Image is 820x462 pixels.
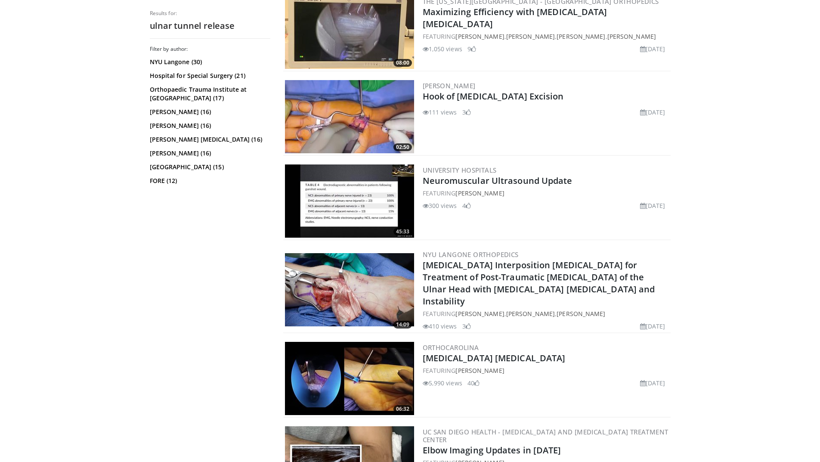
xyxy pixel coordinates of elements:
a: Orthopaedic Trauma Institute at [GEOGRAPHIC_DATA] (17) [150,85,268,102]
a: 06:32 [285,342,414,415]
a: [PERSON_NAME] (16) [150,108,268,116]
li: 3 [462,322,471,331]
a: [PERSON_NAME] [557,310,605,318]
span: 06:32 [393,405,412,413]
a: [PERSON_NAME] [423,81,476,90]
a: [PERSON_NAME] [455,189,504,197]
li: 40 [467,378,480,388]
a: [PERSON_NAME] (16) [150,149,268,158]
li: [DATE] [640,378,665,388]
a: [PERSON_NAME] [MEDICAL_DATA] (16) [150,135,268,144]
div: FEATURING [423,189,669,198]
li: 1,050 views [423,44,462,53]
h3: Filter by author: [150,46,270,53]
a: Hook of [MEDICAL_DATA] Excision [423,90,564,102]
a: Hospital for Special Surgery (21) [150,71,268,80]
h2: ulnar tunnel release [150,20,270,31]
img: 504ea349-6fdd-41da-bdf0-28f393790549.300x170_q85_crop-smart_upscale.jpg [285,342,414,415]
span: 02:50 [393,143,412,151]
a: [PERSON_NAME] [455,310,504,318]
div: FEATURING , , , [423,32,669,41]
li: 111 views [423,108,457,117]
li: 9 [467,44,476,53]
a: [MEDICAL_DATA] Interposition [MEDICAL_DATA] for Treatment of Post-Traumatic [MEDICAL_DATA] of the... [423,259,655,307]
a: [GEOGRAPHIC_DATA] (15) [150,163,268,171]
li: 410 views [423,322,457,331]
a: [PERSON_NAME] (16) [150,121,268,130]
a: [PERSON_NAME] [455,366,504,375]
a: University Hospitals [423,166,497,174]
img: 83137ded-57a5-440b-bb25-7a27c02f6868.300x170_q85_crop-smart_upscale.jpg [285,164,414,238]
img: ff1c732a-582f-40f1-bcab-0fc8cd0f3a6f.300x170_q85_crop-smart_upscale.jpg [285,80,414,153]
a: NYU Langone (30) [150,58,268,66]
a: 14:09 [285,253,414,326]
a: Maximizing Efficiency with [MEDICAL_DATA] [MEDICAL_DATA] [423,6,607,30]
li: 300 views [423,201,457,210]
div: FEATURING , , [423,309,669,318]
a: [PERSON_NAME] [455,32,504,40]
img: 93331b59-fbb9-4c57-9701-730327dcd1cb.jpg.300x170_q85_crop-smart_upscale.jpg [285,253,414,326]
a: Neuromuscular Ultrasound Update [423,175,572,186]
a: [MEDICAL_DATA] [MEDICAL_DATA] [423,352,566,364]
a: NYU Langone Orthopedics [423,250,519,259]
a: UC San Diego Health - [MEDICAL_DATA] and [MEDICAL_DATA] Treatment Center [423,428,668,444]
li: [DATE] [640,108,665,117]
li: [DATE] [640,201,665,210]
li: 3 [462,108,471,117]
li: 4 [462,201,471,210]
a: 02:50 [285,80,414,153]
li: [DATE] [640,44,665,53]
a: [PERSON_NAME] [607,32,656,40]
a: OrthoCarolina [423,343,479,352]
div: FEATURING [423,366,669,375]
span: 08:00 [393,59,412,67]
li: 5,990 views [423,378,462,388]
a: Elbow Imaging Updates in [DATE] [423,444,561,456]
a: FORE (12) [150,177,268,185]
span: 14:09 [393,321,412,329]
li: [DATE] [640,322,665,331]
a: [PERSON_NAME] [506,32,555,40]
a: [PERSON_NAME] [557,32,605,40]
span: 45:33 [393,228,412,236]
p: Results for: [150,10,270,17]
a: [PERSON_NAME] [506,310,555,318]
a: 45:33 [285,164,414,238]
